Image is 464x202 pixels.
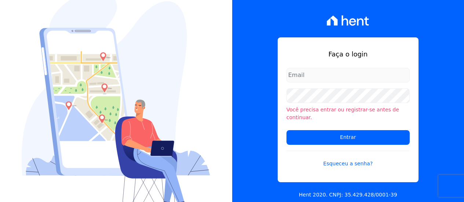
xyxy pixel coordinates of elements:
[286,106,410,121] li: Você precisa entrar ou registrar-se antes de continuar.
[286,49,410,59] h1: Faça o login
[286,130,410,145] input: Entrar
[286,151,410,168] a: Esqueceu a senha?
[286,68,410,82] input: Email
[299,191,397,199] p: Hent 2020. CNPJ: 35.429.428/0001-39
